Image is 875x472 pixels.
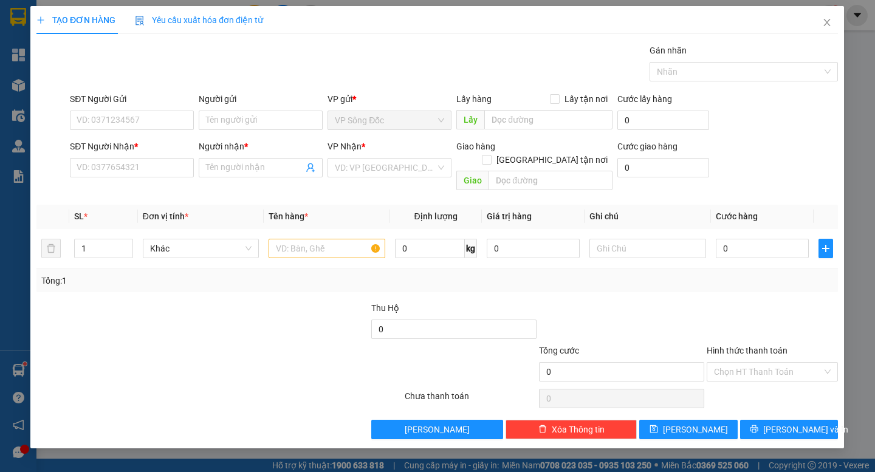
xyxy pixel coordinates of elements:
button: delete [41,239,61,258]
button: printer[PERSON_NAME] và In [740,420,838,439]
button: [PERSON_NAME] [372,420,504,439]
span: Giao hàng [457,142,496,151]
div: Tổng: 1 [41,274,338,287]
label: Hình thức thanh toán [707,346,787,355]
input: Dọc đường [489,171,613,190]
span: kg [465,239,477,258]
span: [PERSON_NAME] [663,423,728,436]
input: Cước lấy hàng [618,111,710,130]
span: environment [70,29,80,39]
span: Khác [150,239,252,258]
span: Xóa Thông tin [552,423,605,436]
div: Chưa thanh toán [404,389,538,411]
span: user-add [306,163,316,173]
span: Yêu cầu xuất hóa đơn điện tử [136,15,264,25]
span: Lấy tận nơi [560,92,613,106]
span: Định lượng [414,211,458,221]
span: phone [70,44,80,54]
b: [PERSON_NAME] [70,8,172,23]
div: SĐT Người Gửi [70,92,194,106]
div: SĐT Người Nhận [70,140,194,153]
div: Người gửi [199,92,323,106]
button: save[PERSON_NAME] [640,420,738,439]
span: close [823,18,832,27]
span: delete [538,425,547,434]
span: plus [36,16,45,24]
label: Gán nhãn [650,46,687,55]
span: Tổng cước [539,346,579,355]
button: Close [811,6,845,40]
li: 85 [PERSON_NAME] [5,27,232,42]
img: icon [136,16,145,26]
div: Người nhận [199,140,323,153]
span: Cước hàng [716,211,758,221]
span: TẠO ĐƠN HÀNG [36,15,115,25]
span: SL [74,211,84,221]
span: [GEOGRAPHIC_DATA] tận nơi [492,153,613,166]
span: VP Sông Đốc [335,111,445,129]
li: 02839.63.63.63 [5,42,232,57]
input: 0 [487,239,580,258]
span: [PERSON_NAME] và In [763,423,848,436]
input: Dọc đường [485,110,613,129]
div: VP gửi [328,92,452,106]
span: plus [820,244,833,253]
span: Lấy [457,110,485,129]
b: GỬI : VP Sông Đốc [5,76,146,96]
button: plus [819,239,834,258]
span: Lấy hàng [457,94,492,104]
span: [PERSON_NAME] [405,423,470,436]
span: Tên hàng [269,211,309,221]
th: Ghi chú [585,205,711,228]
input: VD: Bàn, Ghế [269,239,385,258]
input: Ghi Chú [590,239,706,258]
span: Giá trị hàng [487,211,532,221]
input: Cước giao hàng [618,158,710,177]
label: Cước lấy hàng [618,94,673,104]
span: VP Nhận [328,142,362,151]
button: deleteXóa Thông tin [506,420,637,439]
label: Cước giao hàng [618,142,678,151]
span: Giao [457,171,489,190]
span: Đơn vị tính [143,211,188,221]
span: printer [750,425,758,434]
span: save [650,425,658,434]
span: Thu Hộ [372,303,400,313]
